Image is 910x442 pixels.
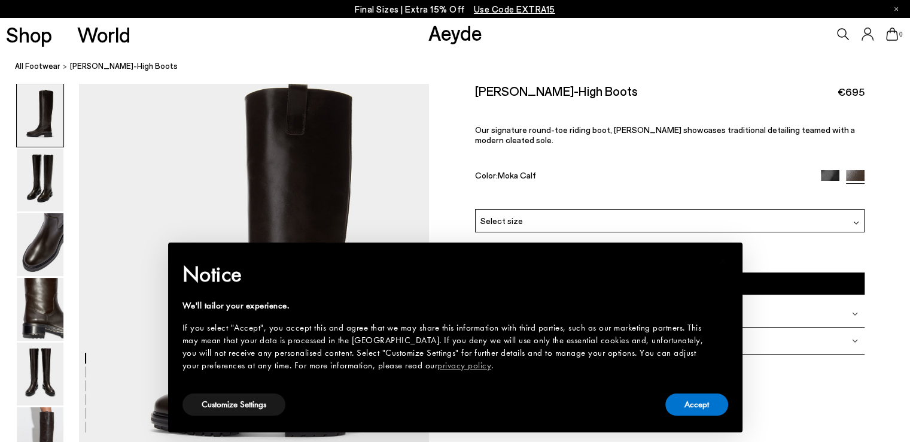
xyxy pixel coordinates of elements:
a: privacy policy [437,359,491,371]
a: World [77,24,130,45]
div: If you select "Accept", you accept this and agree that we may share this information with third p... [182,322,709,372]
div: Color: [475,170,809,184]
button: Customize Settings [182,393,285,416]
span: [PERSON_NAME]-High Boots [70,60,178,72]
img: Henry Knee-High Boots - Image 5 [17,343,63,405]
span: × [719,251,727,270]
button: Accept [665,393,728,416]
img: Henry Knee-High Boots - Image 4 [17,278,63,341]
h2: [PERSON_NAME]-High Boots [475,83,638,98]
img: Henry Knee-High Boots - Image 1 [17,84,63,147]
a: All Footwear [15,60,60,72]
p: Our signature round-toe riding boot, [PERSON_NAME] showcases traditional detailing teamed with a ... [475,125,865,145]
nav: breadcrumb [15,50,910,83]
button: Close this notice [709,246,738,275]
span: Moka Calf [498,170,536,180]
span: 0 [898,31,904,38]
h2: Notice [182,259,709,290]
div: We'll tailor your experience. [182,299,709,312]
img: svg%3E [852,311,858,317]
a: 0 [886,28,898,41]
span: Navigate to /collections/ss25-final-sizes [474,4,555,14]
a: Aeyde [428,20,482,45]
img: svg%3E [852,338,858,344]
p: Final Sizes | Extra 15% Off [355,2,555,17]
img: Henry Knee-High Boots - Image 2 [17,149,63,211]
img: Henry Knee-High Boots - Image 3 [17,213,63,276]
a: Shop [6,24,52,45]
span: €695 [838,84,865,99]
span: Select size [480,214,523,227]
img: svg%3E [853,220,859,226]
